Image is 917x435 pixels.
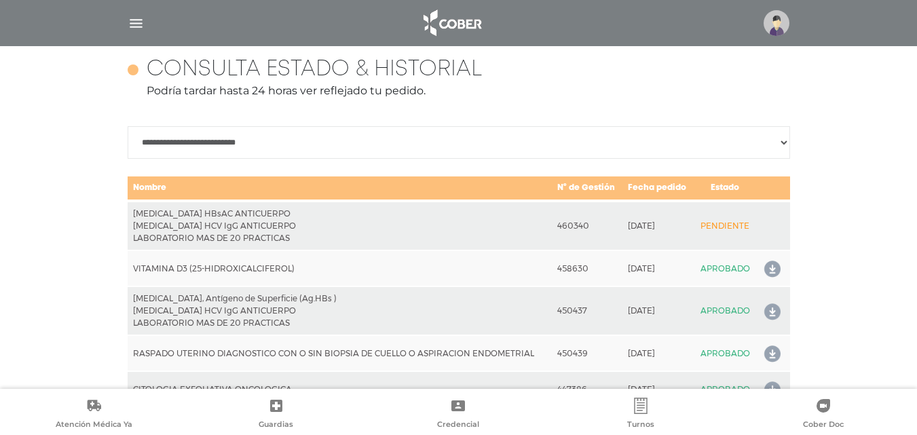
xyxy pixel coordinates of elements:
td: [DATE] [622,286,694,335]
td: 447386 [552,371,622,407]
td: [DATE] [622,371,694,407]
a: Atención Médica Ya [3,398,185,432]
img: Cober_menu-lines-white.svg [128,15,145,32]
td: 460340 [552,201,622,250]
span: Turnos [627,419,654,432]
td: 450439 [552,335,622,371]
span: Guardias [259,419,293,432]
td: VITAMINA D3 (25-HIDROXICALCIFEROL) [128,250,553,286]
td: [DATE] [622,250,694,286]
td: N° de Gestión [552,176,622,201]
td: Nombre [128,176,553,201]
td: 450437 [552,286,622,335]
span: Cober Doc [803,419,844,432]
td: [DATE] [622,201,694,250]
a: Cober Doc [732,398,914,432]
td: PENDIENTE [694,201,756,250]
td: 458630 [552,250,622,286]
td: [DATE] [622,335,694,371]
a: Turnos [550,398,732,432]
a: Credencial [367,398,550,432]
p: Podría tardar hasta 24 horas ver reflejado tu pedido. [128,83,790,99]
td: Fecha pedido [622,176,694,201]
a: Guardias [185,398,368,432]
td: RASPADO UTERINO DIAGNOSTICO CON O SIN BIOPSIA DE CUELLO O ASPIRACION ENDOMETRIAL [128,335,553,371]
td: APROBADO [694,250,756,286]
td: APROBADO [694,371,756,407]
td: Estado [694,176,756,201]
td: CITOLOGIA EXFOLIATIVA ONCOLOGICA [128,371,553,407]
img: profile-placeholder.svg [764,10,789,36]
td: [MEDICAL_DATA], Antígeno de Superficie (Ag.HBs ) [MEDICAL_DATA] HCV IgG ANTICUERPO LABORATORIO MA... [128,286,553,335]
td: [MEDICAL_DATA] HBsAC ANTICUERPO [MEDICAL_DATA] HCV IgG ANTICUERPO LABORATORIO MAS DE 20 PRACTICAS [128,201,553,250]
h4: Consulta estado & historial [147,57,482,83]
td: APROBADO [694,286,756,335]
span: Credencial [437,419,479,432]
img: logo_cober_home-white.png [416,7,487,39]
span: Atención Médica Ya [56,419,132,432]
td: APROBADO [694,335,756,371]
